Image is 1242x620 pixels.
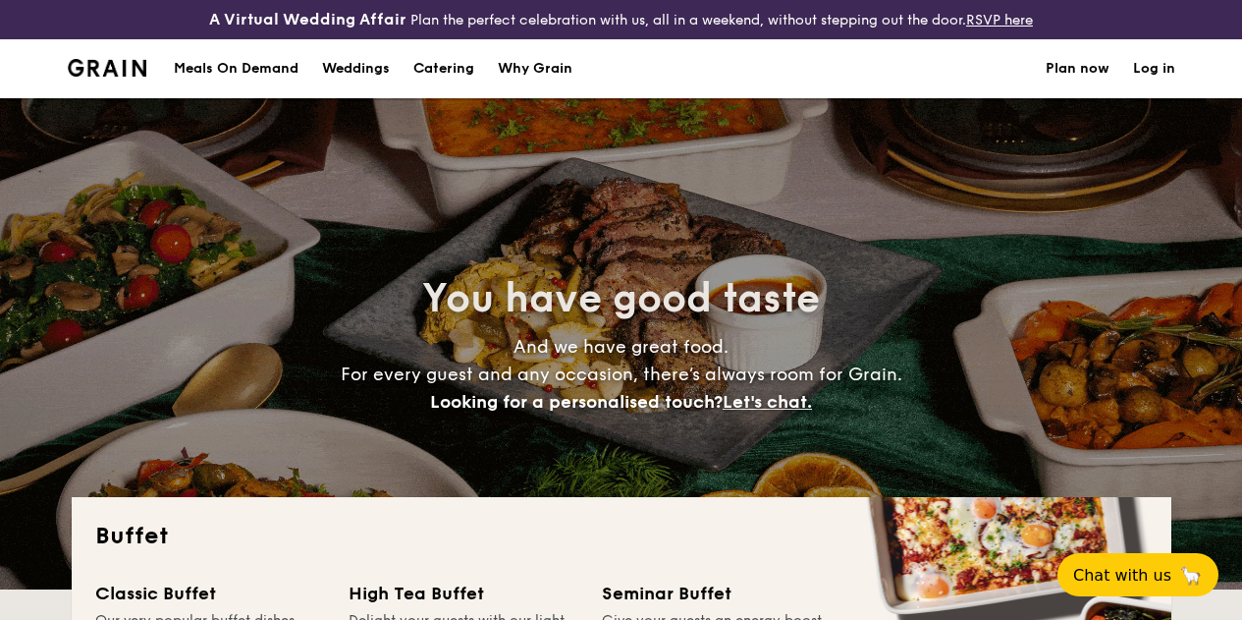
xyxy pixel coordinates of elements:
a: Weddings [310,39,402,98]
span: Let's chat. [723,391,812,413]
span: Chat with us [1073,566,1171,585]
a: Log in [1133,39,1175,98]
h1: Catering [413,39,474,98]
a: Catering [402,39,486,98]
h2: Buffet [95,521,1148,552]
img: Grain [68,59,147,77]
span: You have good taste [422,275,820,322]
div: Plan the perfect celebration with us, all in a weekend, without stepping out the door. [207,8,1035,31]
a: Meals On Demand [162,39,310,98]
div: High Tea Buffet [349,580,578,607]
div: Weddings [322,39,390,98]
button: Chat with us🦙 [1057,553,1218,596]
span: Looking for a personalised touch? [430,391,723,413]
div: Why Grain [498,39,572,98]
h4: A Virtual Wedding Affair [209,8,406,31]
div: Seminar Buffet [602,580,832,607]
span: 🦙 [1179,564,1203,587]
a: Why Grain [486,39,584,98]
span: And we have great food. For every guest and any occasion, there’s always room for Grain. [341,336,902,413]
a: Plan now [1046,39,1109,98]
div: Meals On Demand [174,39,298,98]
a: Logotype [68,59,147,77]
div: Classic Buffet [95,580,325,607]
a: RSVP here [966,12,1033,28]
